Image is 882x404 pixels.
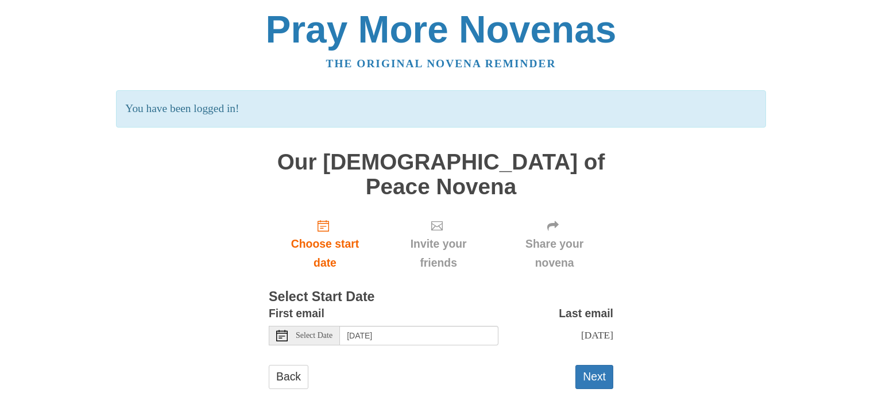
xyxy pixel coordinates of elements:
div: Click "Next" to confirm your start date first. [496,210,613,279]
a: Pray More Novenas [266,8,617,51]
div: Click "Next" to confirm your start date first. [381,210,496,279]
h1: Our [DEMOGRAPHIC_DATA] of Peace Novena [269,150,613,199]
button: Next [575,365,613,388]
p: You have been logged in! [116,90,765,128]
label: First email [269,304,324,323]
span: Choose start date [280,234,370,272]
a: Choose start date [269,210,381,279]
span: Share your novena [507,234,602,272]
span: Invite your friends [393,234,484,272]
span: [DATE] [581,329,613,341]
label: Last email [559,304,613,323]
span: Select Date [296,332,332,340]
a: The original novena reminder [326,57,556,70]
a: Back [269,365,308,388]
h3: Select Start Date [269,290,613,305]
